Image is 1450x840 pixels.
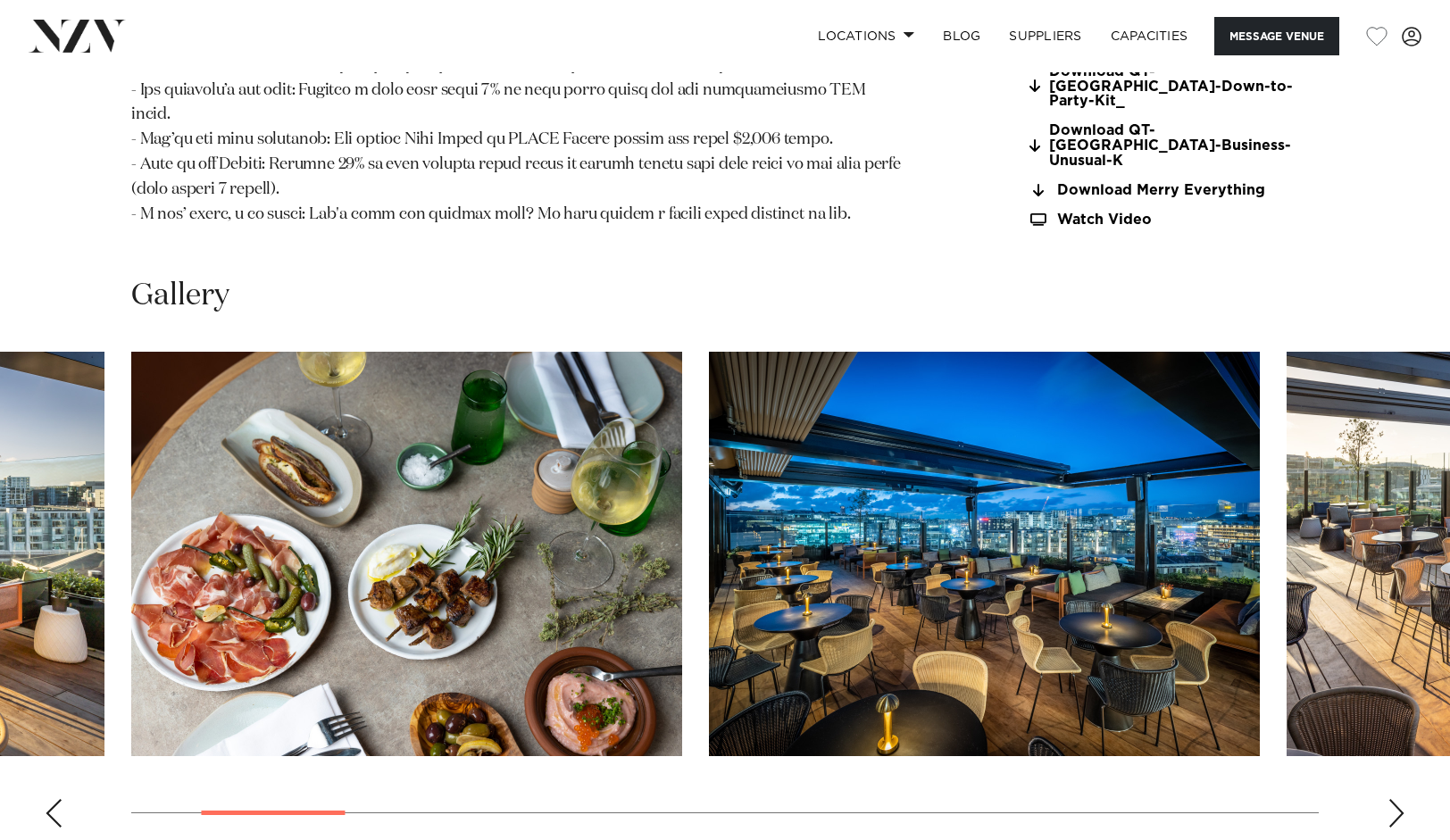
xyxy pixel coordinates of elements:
img: nzv-logo.png [29,20,126,52]
swiper-slide: 2 / 17 [131,352,682,756]
a: Download QT-[GEOGRAPHIC_DATA]-Down-to-Party-Kit_ [1028,64,1319,109]
a: BLOG [929,17,995,55]
button: Message Venue [1214,17,1339,55]
a: Download QT-[GEOGRAPHIC_DATA]-Business-Unusual-K [1028,123,1319,168]
a: Locations [804,17,929,55]
h2: Gallery [131,276,229,316]
a: SUPPLIERS [995,17,1096,55]
a: Download Merry Everything [1028,182,1319,198]
a: Watch Video [1028,212,1319,228]
a: Capacities [1096,17,1203,55]
swiper-slide: 3 / 17 [709,352,1260,756]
